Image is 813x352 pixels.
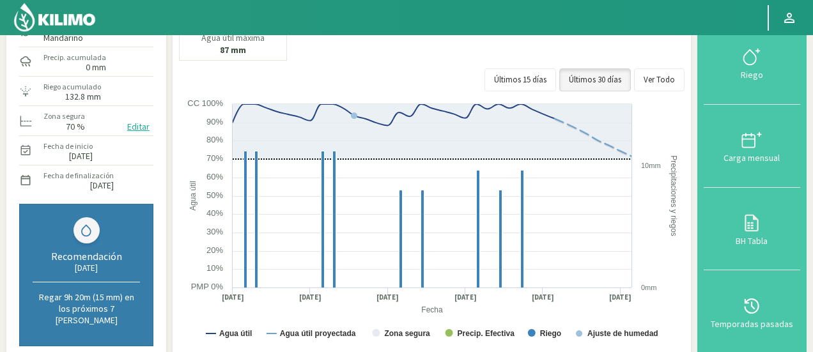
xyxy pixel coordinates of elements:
[206,172,223,181] text: 60%
[187,98,223,108] text: CC 100%
[33,291,140,326] p: Regar 9h 20m (15 mm) en los próximos 7 [PERSON_NAME]
[43,81,101,93] label: Riego acumulado
[641,162,661,169] text: 10mm
[86,63,106,72] label: 0 mm
[189,181,197,211] text: Agua útil
[376,293,399,302] text: [DATE]
[13,2,97,33] img: Kilimo
[191,282,224,291] text: PMP 0%
[206,190,223,200] text: 50%
[206,135,223,144] text: 80%
[220,44,246,56] b: 87 mm
[90,181,114,190] label: [DATE]
[69,152,93,160] label: [DATE]
[484,68,556,91] button: Últimos 15 días
[704,188,800,271] button: BH Tabla
[206,208,223,218] text: 40%
[43,52,106,63] label: Precip. acumulada
[206,263,223,273] text: 10%
[65,93,101,101] label: 132.8 mm
[43,170,114,181] label: Fecha de finalización
[708,70,796,79] div: Riego
[532,293,554,302] text: [DATE]
[33,250,140,263] div: Recomendación
[206,245,223,255] text: 20%
[634,68,685,91] button: Ver Todo
[299,293,321,302] text: [DATE]
[641,284,656,291] text: 0mm
[43,111,85,122] label: Zona segura
[421,305,443,314] text: Fecha
[206,117,223,126] text: 90%
[559,68,631,91] button: Últimos 30 días
[222,293,244,302] text: [DATE]
[708,319,796,328] div: Temporadas pasadas
[540,329,561,338] text: Riego
[669,155,678,236] text: Precipitaciones y riegos
[66,123,85,131] label: 70 %
[458,329,515,338] text: Precip. Efectiva
[609,293,631,302] text: [DATE]
[587,329,658,338] text: Ajuste de humedad
[123,119,153,134] button: Editar
[206,153,223,163] text: 70%
[219,329,252,338] text: Agua útil
[201,33,265,43] p: Agua útil máxima
[43,141,93,152] label: Fecha de inicio
[33,263,140,273] div: [DATE]
[43,34,83,42] label: Mandarino
[384,329,430,338] text: Zona segura
[206,227,223,236] text: 30%
[704,105,800,188] button: Carga mensual
[708,153,796,162] div: Carga mensual
[280,329,356,338] text: Agua útil proyectada
[704,22,800,105] button: Riego
[454,293,477,302] text: [DATE]
[708,236,796,245] div: BH Tabla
